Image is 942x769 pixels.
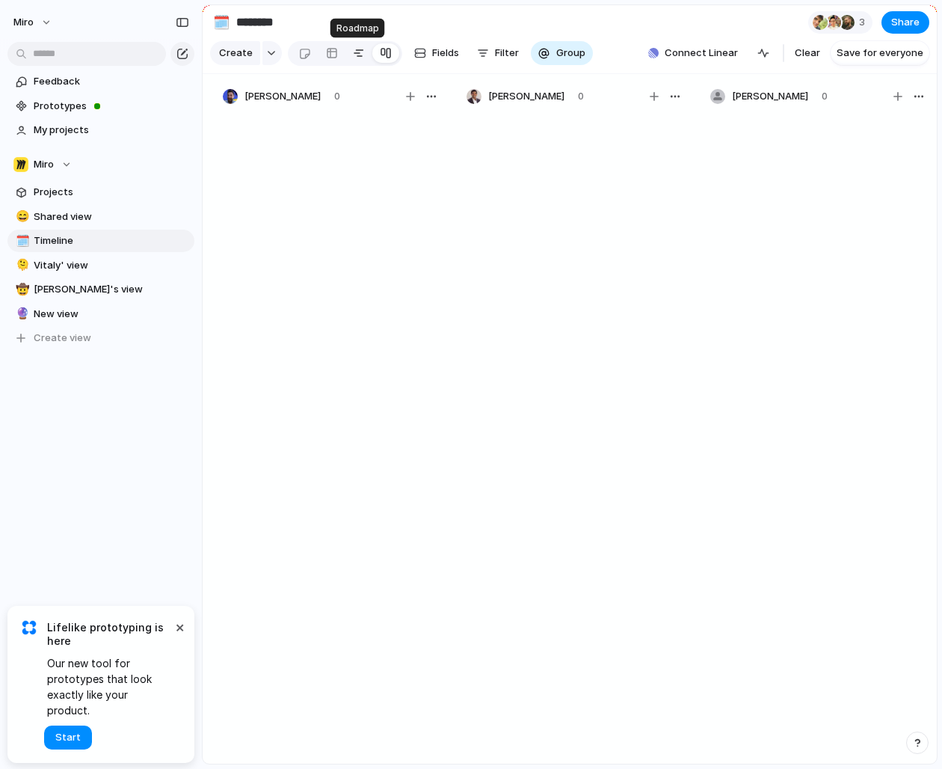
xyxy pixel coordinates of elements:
[34,74,189,89] span: Feedback
[7,206,194,228] a: 😄Shared view
[13,233,28,248] button: 🗓️
[16,257,26,274] div: 🫠
[471,41,525,65] button: Filter
[488,89,564,104] span: [PERSON_NAME]
[47,655,172,718] span: Our new tool for prototypes that look exactly like your product.
[665,46,738,61] span: Connect Linear
[831,41,929,65] button: Save for everyone
[219,46,253,61] span: Create
[531,41,593,65] button: Group
[34,331,91,346] span: Create view
[578,89,584,104] span: 0
[16,233,26,250] div: 🗓️
[16,281,26,298] div: 🤠
[34,99,189,114] span: Prototypes
[13,258,28,273] button: 🫠
[7,181,194,203] a: Projects
[210,41,260,65] button: Create
[495,46,519,61] span: Filter
[170,618,188,636] button: Dismiss
[408,41,465,65] button: Fields
[209,10,233,34] button: 🗓️
[16,208,26,225] div: 😄
[7,70,194,93] a: Feedback
[330,19,385,38] div: Roadmap
[7,153,194,176] button: Miro
[822,89,828,104] span: 0
[34,157,54,172] span: Miro
[13,15,34,30] span: miro
[7,303,194,325] a: 🔮New view
[7,10,60,34] button: miro
[334,89,340,104] span: 0
[34,123,189,138] span: My projects
[244,89,321,104] span: [PERSON_NAME]
[34,307,189,322] span: New view
[789,41,826,65] button: Clear
[881,11,929,34] button: Share
[34,282,189,297] span: [PERSON_NAME]'s view
[432,46,459,61] span: Fields
[795,46,820,61] span: Clear
[44,726,92,750] button: Start
[7,230,194,252] a: 🗓️Timeline
[859,15,869,30] span: 3
[34,233,189,248] span: Timeline
[7,254,194,277] a: 🫠Vitaly' view
[34,185,189,200] span: Projects
[556,46,585,61] span: Group
[7,119,194,141] a: My projects
[13,307,28,322] button: 🔮
[55,730,81,745] span: Start
[213,12,230,32] div: 🗓️
[7,327,194,349] button: Create view
[837,46,923,61] span: Save for everyone
[13,209,28,224] button: 😄
[13,282,28,297] button: 🤠
[7,95,194,117] a: Prototypes
[732,89,808,104] span: [PERSON_NAME]
[34,209,189,224] span: Shared view
[7,278,194,301] a: 🤠[PERSON_NAME]'s view
[47,621,172,648] span: Lifelike prototyping is here
[891,15,920,30] span: Share
[642,42,744,64] button: Connect Linear
[34,258,189,273] span: Vitaly' view
[16,305,26,322] div: 🔮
